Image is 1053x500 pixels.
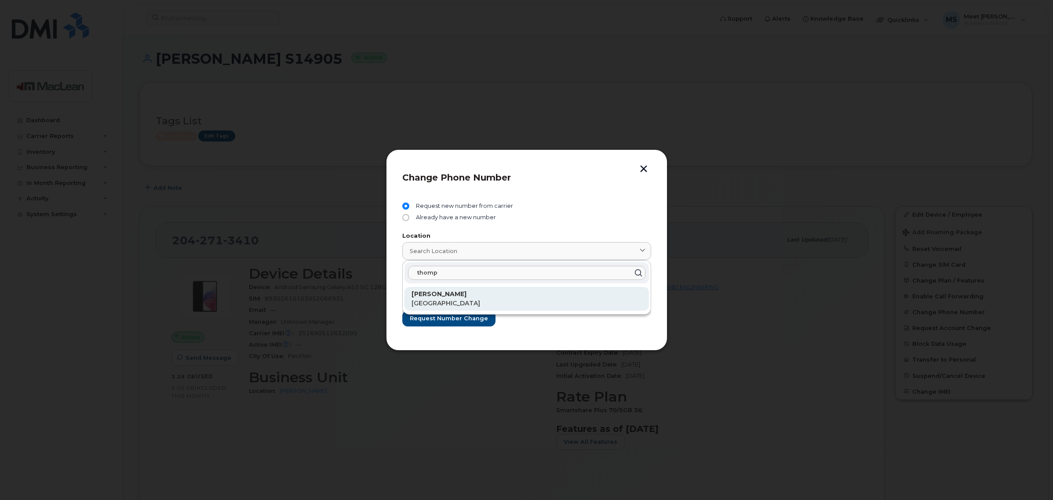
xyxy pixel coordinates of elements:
a: Search location [402,242,651,260]
span: [GEOGRAPHIC_DATA] [412,299,480,307]
input: Already have a new number [402,214,409,221]
button: Request number change [402,311,496,326]
label: Location [402,233,651,239]
input: Please type 3 or more symbols [408,266,645,280]
span: Change Phone Number [402,172,511,183]
div: [PERSON_NAME][GEOGRAPHIC_DATA] [404,287,649,311]
span: Request number change [410,314,488,322]
strong: [PERSON_NAME] [412,290,466,298]
span: Request new number from carrier [413,203,514,210]
input: Request new number from carrier [402,203,409,210]
span: Search location [410,247,457,255]
span: Already have a new number [413,214,496,221]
